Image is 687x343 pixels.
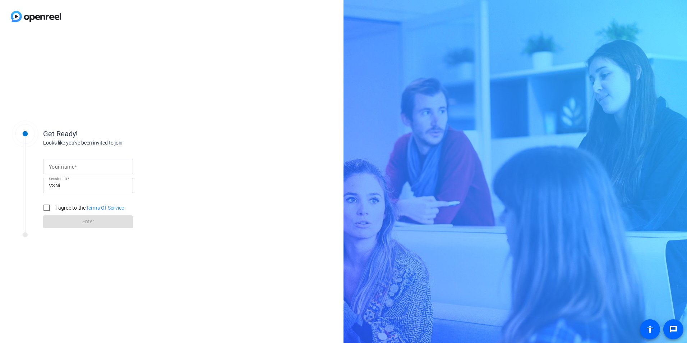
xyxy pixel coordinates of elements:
[54,204,124,211] label: I agree to the
[669,325,678,334] mat-icon: message
[43,128,187,139] div: Get Ready!
[646,325,654,334] mat-icon: accessibility
[43,139,187,147] div: Looks like you've been invited to join
[86,205,124,211] a: Terms Of Service
[49,177,67,181] mat-label: Session ID
[49,164,74,170] mat-label: Your name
